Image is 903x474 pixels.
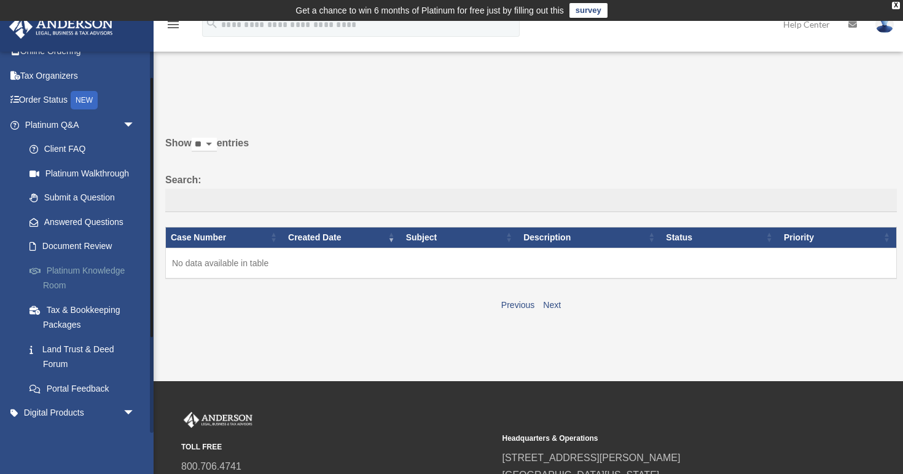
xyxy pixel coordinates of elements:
[543,300,561,310] a: Next
[123,113,147,138] span: arrow_drop_down
[192,138,217,152] select: Showentries
[17,376,154,401] a: Portal Feedback
[9,88,154,113] a: Order StatusNEW
[166,227,284,248] th: Case Number: activate to sort column ascending
[165,172,897,212] label: Search:
[569,3,608,18] a: survey
[295,3,564,18] div: Get a chance to win 6 months of Platinum for free just by filling out this
[165,135,897,164] label: Show entries
[502,432,815,445] small: Headquarters & Operations
[17,337,154,376] a: Land Trust & Deed Forum
[17,298,154,337] a: Tax & Bookkeeping Packages
[9,401,154,425] a: Digital Productsarrow_drop_down
[401,227,519,248] th: Subject: activate to sort column ascending
[71,91,98,109] div: NEW
[166,22,181,32] a: menu
[6,15,117,39] img: Anderson Advisors Platinum Portal
[9,63,154,88] a: Tax Organizers
[502,452,681,463] a: [STREET_ADDRESS][PERSON_NAME]
[181,461,241,472] a: 800.706.4741
[123,401,147,426] span: arrow_drop_down
[181,412,255,428] img: Anderson Advisors Platinum Portal
[205,17,219,30] i: search
[892,2,900,9] div: close
[17,186,154,210] a: Submit a Question
[283,227,401,248] th: Created Date: activate to sort column ascending
[17,210,147,234] a: Answered Questions
[779,227,897,248] th: Priority: activate to sort column ascending
[9,425,154,449] a: My Entitiesarrow_drop_down
[661,227,779,248] th: Status: activate to sort column ascending
[165,189,897,212] input: Search:
[181,441,494,454] small: TOLL FREE
[501,300,534,310] a: Previous
[166,17,181,32] i: menu
[9,113,154,137] a: Platinum Q&Aarrow_drop_down
[875,15,894,33] img: User Pic
[17,161,154,186] a: Platinum Walkthrough
[166,248,897,278] td: No data available in table
[123,425,147,450] span: arrow_drop_down
[518,227,661,248] th: Description: activate to sort column ascending
[17,137,154,162] a: Client FAQ
[17,234,154,259] a: Document Review
[17,258,154,298] a: Platinum Knowledge Room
